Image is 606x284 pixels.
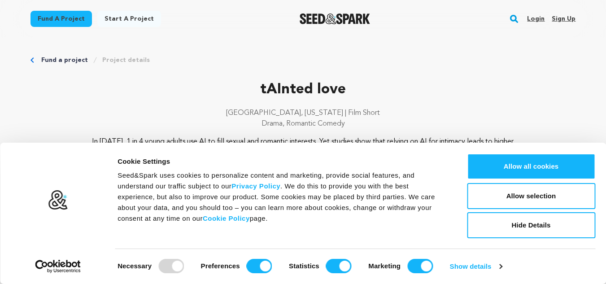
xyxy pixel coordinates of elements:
strong: Statistics [289,262,319,270]
p: In [DATE], 1 in 4 young adults use AI to fill sexual and romantic interests. Yet studies show tha... [85,136,521,169]
a: Fund a project [31,11,92,27]
a: Start a project [97,11,161,27]
p: Drama, Romantic Comedy [31,118,576,129]
div: Breadcrumb [31,56,576,65]
p: [GEOGRAPHIC_DATA], [US_STATE] | Film Short [31,108,576,118]
a: Seed&Spark Homepage [300,13,370,24]
button: Allow all cookies [467,153,595,179]
div: Seed&Spark uses cookies to personalize content and marketing, provide social features, and unders... [118,170,447,224]
a: Privacy Policy [231,182,280,190]
a: Login [527,12,545,26]
div: Cookie Settings [118,156,447,167]
button: Hide Details [467,212,595,238]
img: logo [48,190,68,210]
button: Allow selection [467,183,595,209]
p: tAInted love [31,79,576,100]
a: Project details [102,56,150,65]
a: Show details [450,260,502,273]
img: Seed&Spark Logo Dark Mode [300,13,370,24]
strong: Necessary [118,262,152,270]
a: Fund a project [41,56,88,65]
strong: Marketing [368,262,401,270]
a: Sign up [552,12,575,26]
a: Usercentrics Cookiebot - opens in a new window [19,260,97,273]
a: Cookie Policy [203,214,250,222]
strong: Preferences [201,262,240,270]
